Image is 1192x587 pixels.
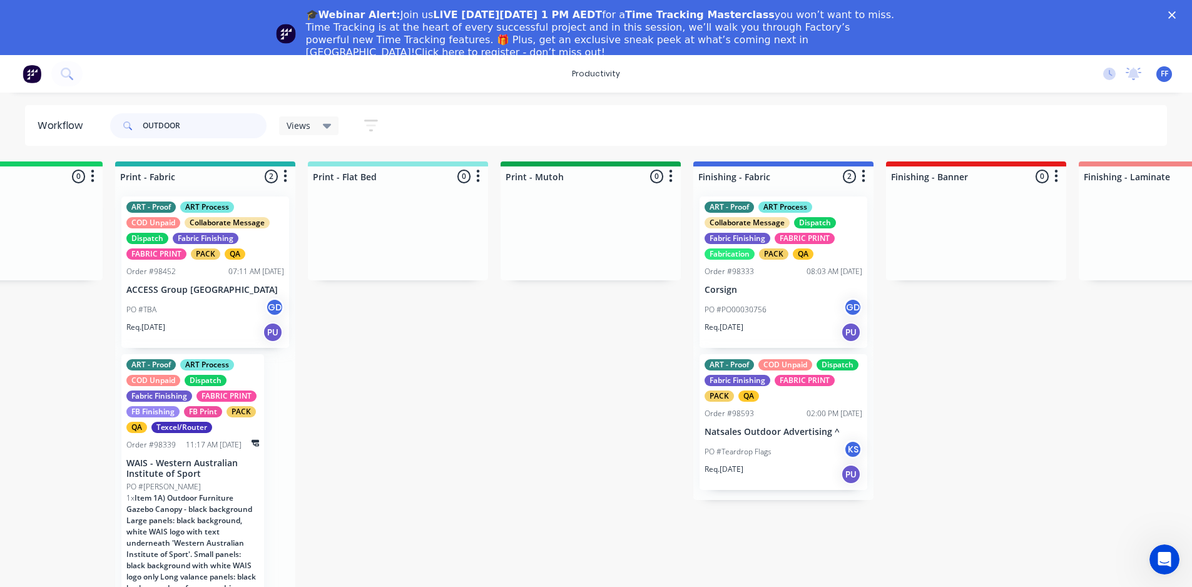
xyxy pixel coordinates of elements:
[794,217,836,228] div: Dispatch
[700,354,867,490] div: ART - ProofCOD UnpaidDispatchFabric FinishingFABRIC PRINTPACKQAOrder #9859302:00 PM [DATE]Natsale...
[705,446,772,457] p: PO #Teardrop Flags
[415,46,605,58] a: Click here to register - don’t miss out!
[126,493,135,503] span: 1 x
[263,322,283,342] div: PU
[121,197,289,348] div: ART - ProofART ProcessCOD UnpaidCollaborate MessageDispatchFabric FinishingFABRIC PRINTPACKQAOrde...
[126,248,186,260] div: FABRIC PRINT
[126,359,176,370] div: ART - Proof
[126,375,180,386] div: COD Unpaid
[705,390,734,402] div: PACK
[38,118,89,133] div: Workflow
[705,322,743,333] p: Req. [DATE]
[759,248,788,260] div: PACK
[126,217,180,228] div: COD Unpaid
[705,233,770,244] div: Fabric Finishing
[566,64,626,83] div: productivity
[126,390,192,402] div: Fabric Finishing
[841,464,861,484] div: PU
[807,266,862,277] div: 08:03 AM [DATE]
[126,233,168,244] div: Dispatch
[185,217,270,228] div: Collaborate Message
[775,233,835,244] div: FABRIC PRINT
[705,359,754,370] div: ART - Proof
[173,233,238,244] div: Fabric Finishing
[843,298,862,317] div: GD
[276,24,296,44] img: Profile image for Team
[143,113,267,138] input: Search for orders...
[758,202,812,213] div: ART Process
[841,322,861,342] div: PU
[1149,544,1179,574] iframe: Intercom live chat
[126,285,284,295] p: ACCESS Group [GEOGRAPHIC_DATA]
[23,64,41,83] img: Factory
[196,390,257,402] div: FABRIC PRINT
[228,266,284,277] div: 07:11 AM [DATE]
[151,422,212,433] div: Texcel/Router
[126,266,176,277] div: Order #98452
[191,248,220,260] div: PACK
[807,408,862,419] div: 02:00 PM [DATE]
[126,439,176,451] div: Order #98339
[184,406,222,417] div: FB Print
[180,359,234,370] div: ART Process
[758,359,812,370] div: COD Unpaid
[817,359,858,370] div: Dispatch
[126,422,147,433] div: QA
[227,406,256,417] div: PACK
[126,406,180,417] div: FB Finishing
[738,390,759,402] div: QA
[306,9,897,59] div: Join us for a you won’t want to miss. Time Tracking is at the heart of every successful project a...
[1161,68,1168,79] span: FF
[625,9,775,21] b: Time Tracking Masterclass
[705,217,790,228] div: Collaborate Message
[1168,11,1181,19] div: Close
[705,427,862,437] p: Natsales Outdoor Advertising ^
[126,202,176,213] div: ART - Proof
[180,202,234,213] div: ART Process
[700,197,867,348] div: ART - ProofART ProcessCollaborate MessageDispatchFabric FinishingFABRIC PRINTFabricationPACKQAOrd...
[225,248,245,260] div: QA
[775,375,835,386] div: FABRIC PRINT
[185,375,227,386] div: Dispatch
[705,464,743,475] p: Req. [DATE]
[843,440,862,459] div: KS
[705,248,755,260] div: Fabrication
[705,304,767,315] p: PO #PO00030756
[126,481,201,493] p: PO #[PERSON_NAME]
[705,285,862,295] p: Corsign
[126,304,156,315] p: PO #TBA
[287,119,310,132] span: Views
[306,9,400,21] b: 🎓Webinar Alert:
[126,458,259,479] p: WAIS - Western Australian Institute of Sport
[126,322,165,333] p: Req. [DATE]
[433,9,602,21] b: LIVE [DATE][DATE] 1 PM AEDT
[705,266,754,277] div: Order #98333
[705,375,770,386] div: Fabric Finishing
[265,298,284,317] div: GD
[186,439,242,451] div: 11:17 AM [DATE]
[705,408,754,419] div: Order #98593
[793,248,813,260] div: QA
[705,202,754,213] div: ART - Proof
